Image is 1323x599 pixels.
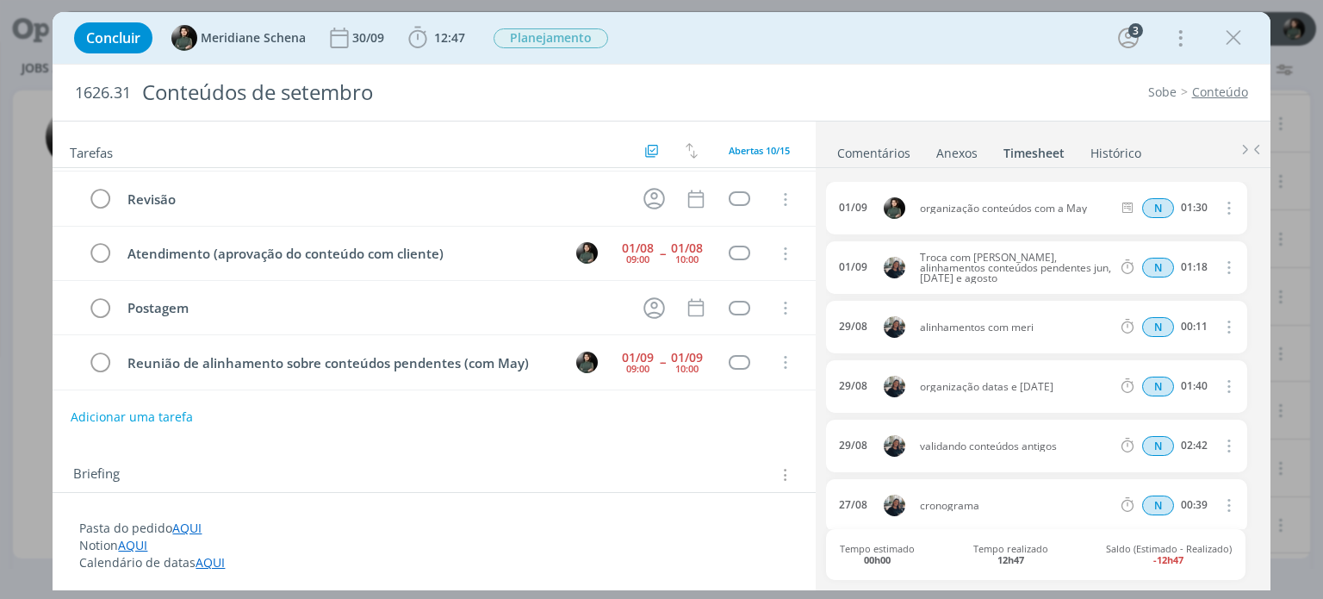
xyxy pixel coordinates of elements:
div: dialog [53,12,1270,590]
div: Horas normais [1142,377,1174,396]
button: M [575,349,600,375]
div: 01/09 [622,352,654,364]
button: 12:47 [404,24,469,52]
div: 01/08 [622,242,654,254]
span: N [1142,258,1174,278]
img: M [171,25,197,51]
span: N [1142,317,1174,337]
b: 00h00 [864,553,891,566]
div: 01/09 [839,261,867,273]
img: M [884,435,905,457]
b: -12h47 [1153,553,1183,566]
a: Comentários [836,137,911,162]
div: 01/09 [839,202,867,214]
div: Horas normais [1142,258,1174,278]
b: 12h47 [997,553,1024,566]
span: Tempo realizado [973,543,1048,565]
span: N [1142,198,1174,218]
img: M [884,316,905,338]
span: -- [660,356,665,368]
div: 02:42 [1181,440,1208,452]
button: MMeridiane Schena [171,25,306,51]
button: Planejamento [493,28,609,49]
img: M [576,242,598,264]
p: Pasta do pedido [79,520,788,537]
div: Horas normais [1142,317,1174,337]
p: Calendário de datas [79,554,788,571]
span: 12:47 [434,29,465,46]
div: Horas normais [1142,436,1174,456]
div: Horas normais [1142,496,1174,515]
a: Histórico [1090,137,1142,162]
span: 1626.31 [75,84,131,103]
div: 3 [1128,23,1143,38]
div: 09:00 [626,364,649,373]
span: cronograma [913,501,1119,511]
a: Conteúdo [1192,84,1248,100]
span: Planejamento [494,28,608,48]
img: M [884,495,905,516]
div: Reunião de alinhamento sobre conteúdos pendentes (com May) [120,353,560,374]
img: M [884,257,905,278]
div: Postagem [120,297,627,319]
p: Notion [79,537,788,554]
div: 00:11 [1181,321,1208,333]
button: 3 [1115,24,1142,52]
span: N [1142,436,1174,456]
div: 01:30 [1181,202,1208,214]
div: 01/08 [671,242,703,254]
span: alinhamentos com meri [913,322,1119,333]
a: AQUI [172,520,202,536]
span: validando conteúdos antigos [913,441,1119,452]
span: -- [660,247,665,259]
span: Troca com [PERSON_NAME], alinhamentos conteúdos pendentes jun, [DATE] e agosto [913,253,1119,284]
img: M [884,197,905,219]
a: AQUI [118,537,147,553]
div: 30/09 [352,32,388,44]
img: arrow-down-up.svg [686,143,698,159]
button: M [575,240,600,266]
span: N [1142,377,1174,396]
span: Tarefas [70,140,113,161]
div: Conteúdos de setembro [134,72,752,114]
div: 29/08 [839,321,867,333]
div: 00:39 [1181,499,1208,511]
div: 29/08 [839,440,867,452]
img: M [884,376,905,397]
div: Revisão [120,189,627,210]
a: Sobe [1148,84,1177,100]
div: 10:00 [675,254,699,264]
span: Abertas 10/15 [729,144,790,157]
div: 10:00 [675,364,699,373]
span: Meridiane Schena [201,32,306,44]
div: 01/09 [671,352,703,364]
span: Briefing [73,464,120,486]
button: Concluir [74,22,152,53]
img: M [576,352,598,373]
span: Saldo (Estimado - Realizado) [1106,543,1232,565]
a: AQUI [196,554,225,571]
div: 29/08 [839,380,867,392]
div: Horas normais [1142,198,1174,218]
div: 01:40 [1181,380,1208,392]
div: 09:00 [626,254,649,264]
a: Timesheet [1003,137,1065,162]
span: Concluir [86,31,140,45]
div: Atendimento (aprovação do conteúdo com cliente) [120,243,560,265]
span: N [1142,496,1174,515]
button: Adicionar uma tarefa [70,402,194,433]
div: 01:18 [1181,261,1208,273]
div: 27/08 [839,499,867,511]
span: organização conteúdos com a May [913,203,1119,214]
span: organização datas e [DATE] [913,382,1119,392]
span: Tempo estimado [840,543,915,565]
div: Anexos [936,145,978,162]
